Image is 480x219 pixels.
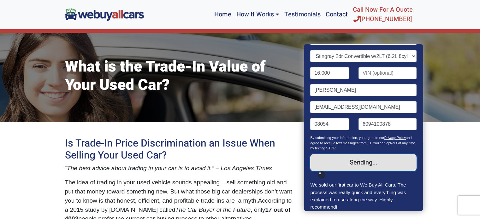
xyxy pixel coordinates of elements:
[311,67,349,79] input: Mileage
[65,197,292,213] span: According to a 2015 study by [DOMAIN_NAME] called
[359,118,417,130] input: Phone
[65,165,74,171] span: “Th
[65,137,295,162] h2: Is Trade-In Price Discrimination an Issue When Selling Your Used Car?
[212,3,234,26] a: Home
[175,206,251,213] span: The Car Buyer of the Future
[311,16,417,181] form: Contact form
[384,136,406,140] a: Privacy Policy
[251,206,265,213] span: , only
[65,179,292,204] span: The idea of trading in your used vehicle sounds appealing – sell something old and put that money...
[234,3,281,26] a: How It Works
[74,165,272,171] span: e best advice about trading in your car is to avoid it.” – Los Angeles Times
[311,101,417,113] input: Email
[282,3,323,26] a: Testimonials
[311,154,417,171] input: Sending...
[311,84,417,96] input: Name
[311,135,417,154] p: By submitting your information, you agree to our and agree to receive text messages from us. You ...
[323,3,350,26] a: Contact
[359,67,417,79] input: VIN (optional)
[311,181,417,210] p: We sold our first car to We Buy All Cars. The process was really quick and everything was explain...
[350,3,415,26] a: Call Now For A Quote[PHONE_NUMBER]
[311,118,349,130] input: Zip code
[65,8,144,20] img: We Buy All Cars in NJ logo
[65,58,295,94] h1: What is the Trade-In Value of Your Used Car?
